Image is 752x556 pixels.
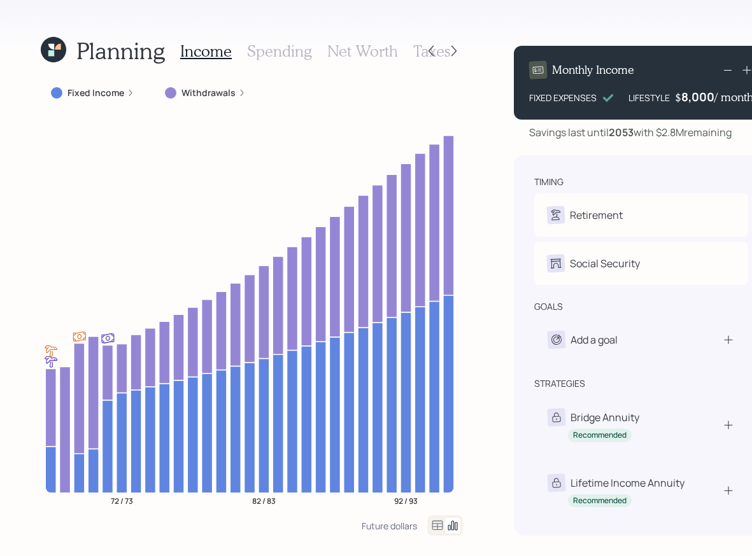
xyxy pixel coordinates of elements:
[252,495,276,506] tspan: 82 / 83
[111,495,133,506] tspan: 72 / 73
[571,475,685,490] div: Lifetime Income Annuity
[571,332,618,347] div: Add a goal
[573,496,627,506] div: Recommended
[529,91,597,104] div: FIXED EXPENSES
[571,410,639,425] div: Bridge Annuity
[529,125,732,140] div: Savings last until with $2.8M remaining
[628,91,670,104] div: LIFESTYLE
[570,207,623,223] div: Retirement
[413,42,450,60] h3: Taxes
[327,42,398,60] h3: Net Worth
[573,430,627,441] div: Recommended
[570,256,640,271] div: Social Security
[675,90,681,104] h4: $
[534,377,585,390] div: strategies
[181,87,236,99] label: Withdrawals
[67,87,124,99] label: Fixed Income
[76,37,165,64] h1: Planning
[534,176,564,188] div: timing
[609,125,634,139] b: 2053
[534,300,563,313] div: goals
[247,42,312,60] h3: Spending
[681,89,714,104] div: 8,000
[180,42,232,60] h3: Income
[362,520,417,532] div: Future dollars
[552,63,634,77] h4: Monthly Income
[394,495,418,506] tspan: 92 / 93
